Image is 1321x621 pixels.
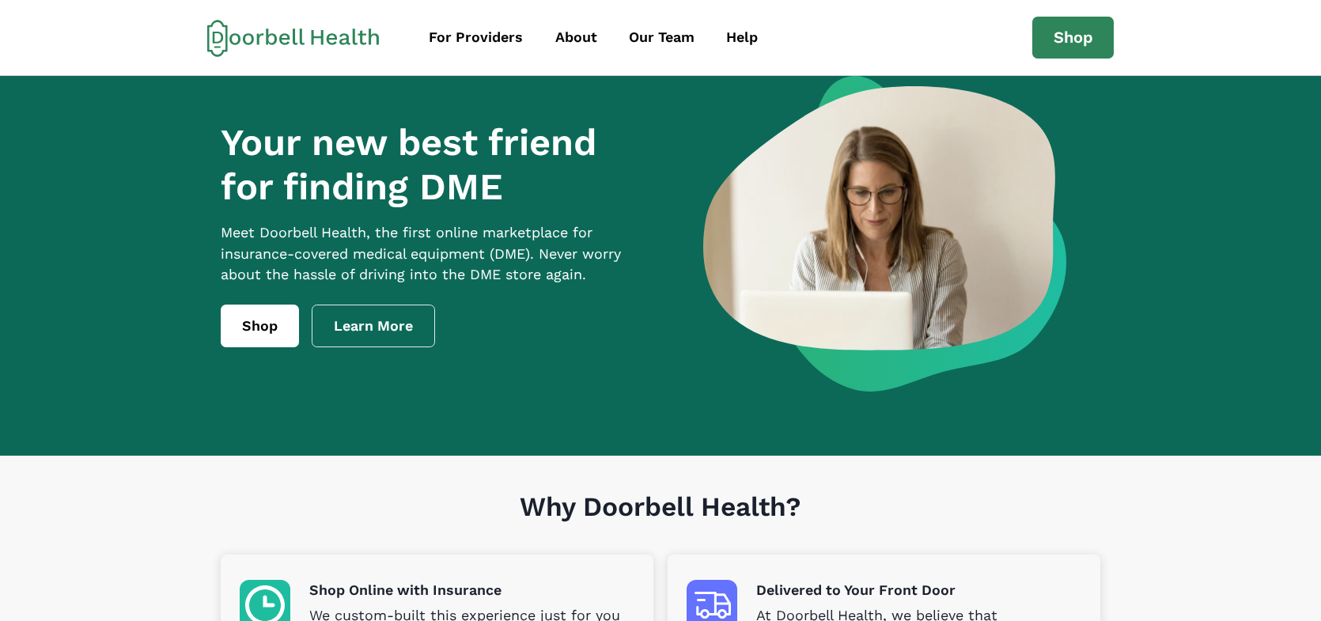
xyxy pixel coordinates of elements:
[221,222,651,286] p: Meet Doorbell Health, the first online marketplace for insurance-covered medical equipment (DME)....
[555,27,597,48] div: About
[221,491,1100,555] h1: Why Doorbell Health?
[429,27,523,48] div: For Providers
[615,20,709,55] a: Our Team
[541,20,611,55] a: About
[221,305,299,347] a: Shop
[703,76,1066,392] img: a woman looking at a computer
[221,120,651,210] h1: Your new best friend for finding DME
[629,27,695,48] div: Our Team
[312,305,435,347] a: Learn More
[309,580,634,601] p: Shop Online with Insurance
[415,20,538,55] a: For Providers
[712,20,772,55] a: Help
[726,27,758,48] div: Help
[756,580,1081,601] p: Delivered to Your Front Door
[1032,17,1115,59] a: Shop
